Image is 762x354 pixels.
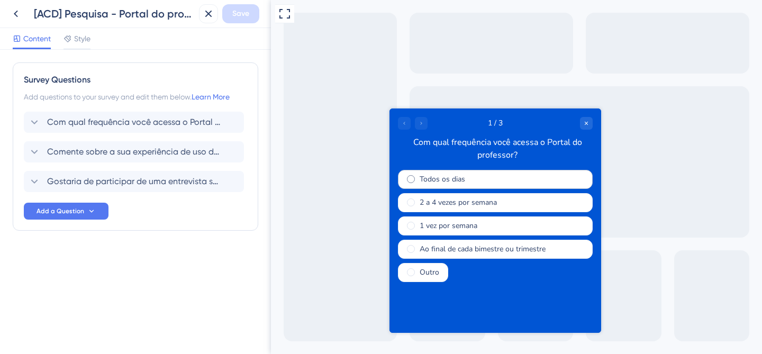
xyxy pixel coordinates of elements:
[47,116,222,129] span: Com qual frequência você acessa o Portal do professor?
[37,207,84,215] span: Add a Question
[23,32,51,45] span: Content
[232,7,249,20] span: Save
[192,93,230,101] a: Learn More
[47,146,222,158] span: Comente sobre a sua experiência de uso do Portal
[74,32,90,45] span: Style
[119,108,330,333] iframe: UserGuiding Survey
[34,6,195,21] div: [ACD] Pesquisa - Portal do professor
[24,90,247,103] div: Add questions to your survey and edit them below.
[24,74,247,86] div: Survey Questions
[222,4,259,23] button: Save
[24,203,108,220] button: Add a Question
[47,175,222,188] span: Gostaria de participar de uma entrevista sobre o Portal? Deixe seu e-mail para contato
